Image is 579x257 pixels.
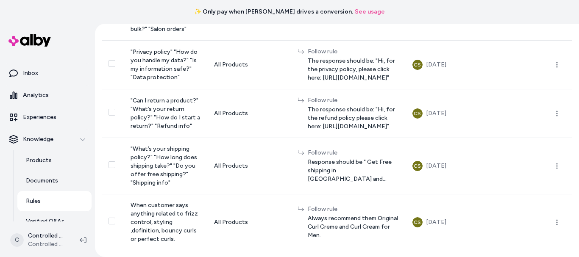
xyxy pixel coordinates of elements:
[131,48,198,81] span: "Privacy policy" "How do you handle my data?" "Is my information safe?" "Data protection"
[3,129,92,149] button: Knowledge
[26,197,41,205] p: Rules
[3,107,92,127] a: Experiences
[308,96,399,105] div: Follow rule
[23,113,56,122] p: Experiences
[308,105,399,131] span: The response should be: "Hi, for the refund policy please click here: [URL][DOMAIN_NAME]"
[426,161,446,171] div: [DATE]
[214,61,284,69] div: All Products
[28,240,66,249] span: Controlled Chaos
[131,202,198,243] span: When customer says anything related to frizz control, styling ,definition, bouncy curls or perfec...
[214,218,284,227] div: All Products
[109,109,115,116] button: Select row
[308,205,399,213] div: Follow rule
[17,150,92,171] a: Products
[3,85,92,105] a: Analytics
[3,63,92,83] a: Inbox
[308,149,399,157] div: Follow rule
[131,145,197,186] span: "What’s your shipping policy?" "How long does shipping take?" "Do you offer free shipping?" "Ship...
[214,162,284,170] div: All Products
[412,108,423,119] button: CS
[308,158,399,183] span: Response should be " Get Free shipping in [GEOGRAPHIC_DATA] and [GEOGRAPHIC_DATA] for orders over...
[109,60,115,67] button: Select row
[26,177,58,185] p: Documents
[23,91,49,99] p: Analytics
[194,8,353,16] span: ✨ Only pay when [PERSON_NAME] drives a conversion.
[426,108,446,119] div: [DATE]
[308,214,399,240] span: Always recommend them Original Curl Creme and Curl Cream for Men.
[5,227,73,254] button: CControlled Chaos ShopifyControlled Chaos
[17,191,92,211] a: Rules
[308,57,399,82] span: The response should be: "Hi, for the privacy policy, please click here: [URL][DOMAIN_NAME]"
[308,47,399,56] div: Follow rule
[28,232,66,240] p: Controlled Chaos Shopify
[17,171,92,191] a: Documents
[109,161,115,168] button: Select row
[109,218,115,224] button: Select row
[214,109,284,118] div: All Products
[23,135,53,144] p: Knowledge
[26,217,64,226] p: Verified Q&As
[8,34,51,47] img: alby Logo
[426,60,446,70] div: [DATE]
[131,97,200,130] span: "Can I return a product?" "What’s your return policy?" "How do I start a return?" "Refund info"
[412,217,423,227] button: CS
[355,8,385,16] a: See usage
[412,60,423,70] button: CS
[412,161,423,171] button: CS
[426,217,446,227] div: [DATE]
[10,233,24,247] span: C
[26,156,52,165] p: Products
[17,211,92,232] a: Verified Q&As
[23,69,38,77] p: Inbox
